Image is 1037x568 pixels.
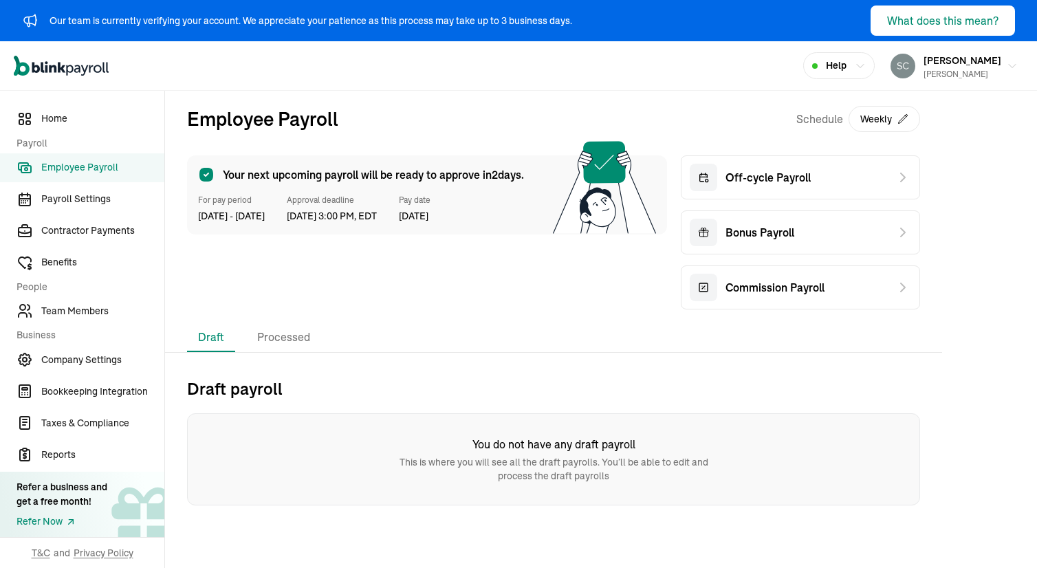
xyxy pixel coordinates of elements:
[198,194,265,206] span: For pay period
[41,160,164,175] span: Employee Payroll
[17,280,156,294] span: People
[41,223,164,238] span: Contractor Payments
[187,105,338,133] h2: Employee Payroll
[41,384,164,399] span: Bookkeeping Integration
[187,378,920,400] h2: Draft payroll
[41,192,164,206] span: Payroll Settings
[399,209,430,223] span: [DATE]
[803,52,875,79] button: Help
[389,455,719,483] p: This is where you will see all the draft payrolls. You’ll be able to edit and process the draft p...
[17,514,107,529] a: Refer Now
[32,546,50,560] span: T&C
[885,49,1023,83] button: [PERSON_NAME][PERSON_NAME]
[826,58,847,73] span: Help
[246,323,321,352] li: Processed
[389,436,719,452] h6: You do not have any draft payroll
[41,255,164,270] span: Benefits
[796,105,920,133] div: Schedule
[399,194,430,206] span: Pay date
[808,419,1037,568] iframe: Chat Widget
[849,106,920,132] button: Weekly
[17,480,107,509] div: Refer a business and get a free month!
[17,328,156,342] span: Business
[871,6,1015,36] button: What does this mean?
[41,304,164,318] span: Team Members
[287,209,377,223] span: [DATE] 3:00 PM, EDT
[14,46,109,86] nav: Global
[41,448,164,462] span: Reports
[41,416,164,430] span: Taxes & Compliance
[725,169,811,186] span: Off-cycle Payroll
[223,166,524,183] span: Your next upcoming payroll will be ready to approve in 2 days.
[887,12,998,29] div: What does this mean?
[725,279,825,296] span: Commission Payroll
[924,68,1001,80] div: [PERSON_NAME]
[41,111,164,126] span: Home
[198,209,265,223] span: [DATE] - [DATE]
[17,136,156,151] span: Payroll
[924,54,1001,67] span: [PERSON_NAME]
[725,224,794,241] span: Bonus Payroll
[41,353,164,367] span: Company Settings
[74,546,133,560] span: Privacy Policy
[187,323,235,352] li: Draft
[287,194,377,206] span: Approval deadline
[50,14,572,28] div: Our team is currently verifying your account. We appreciate your patience as this process may tak...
